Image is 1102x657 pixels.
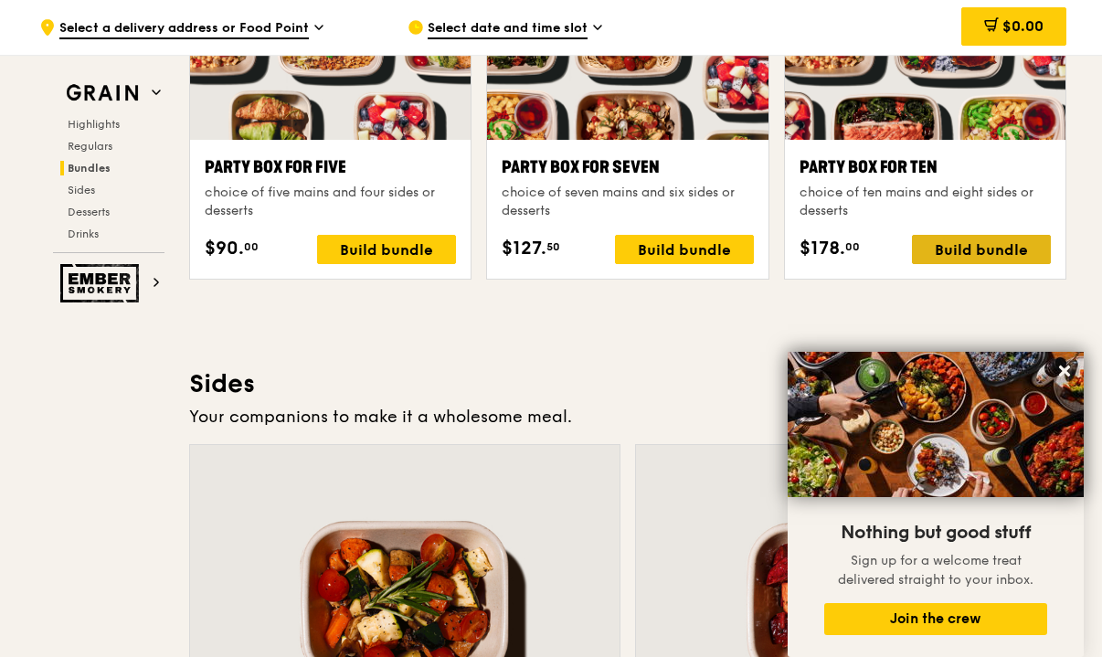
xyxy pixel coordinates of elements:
[845,239,860,254] span: 00
[189,367,1066,400] h3: Sides
[502,184,753,220] div: choice of seven mains and six sides or desserts
[502,235,546,262] span: $127.
[68,206,110,218] span: Desserts
[60,264,144,302] img: Ember Smokery web logo
[68,162,111,175] span: Bundles
[800,235,845,262] span: $178.
[205,184,456,220] div: choice of five mains and four sides or desserts
[68,228,99,240] span: Drinks
[244,239,259,254] span: 00
[205,154,456,180] div: Party Box for Five
[546,239,560,254] span: 50
[788,352,1084,497] img: DSC07876-Edit02-Large.jpeg
[428,19,588,39] span: Select date and time slot
[800,184,1051,220] div: choice of ten mains and eight sides or desserts
[912,235,1051,264] div: Build bundle
[189,404,1066,429] div: Your companions to make it a wholesome meal.
[68,184,95,196] span: Sides
[838,553,1033,588] span: Sign up for a welcome treat delivered straight to your inbox.
[800,154,1051,180] div: Party Box for Ten
[1050,356,1079,386] button: Close
[841,522,1031,544] span: Nothing but good stuff
[205,235,244,262] span: $90.
[68,118,120,131] span: Highlights
[60,77,144,110] img: Grain web logo
[68,140,112,153] span: Regulars
[824,603,1047,635] button: Join the crew
[317,235,456,264] div: Build bundle
[1002,17,1044,35] span: $0.00
[615,235,754,264] div: Build bundle
[59,19,309,39] span: Select a delivery address or Food Point
[502,154,753,180] div: Party Box for Seven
